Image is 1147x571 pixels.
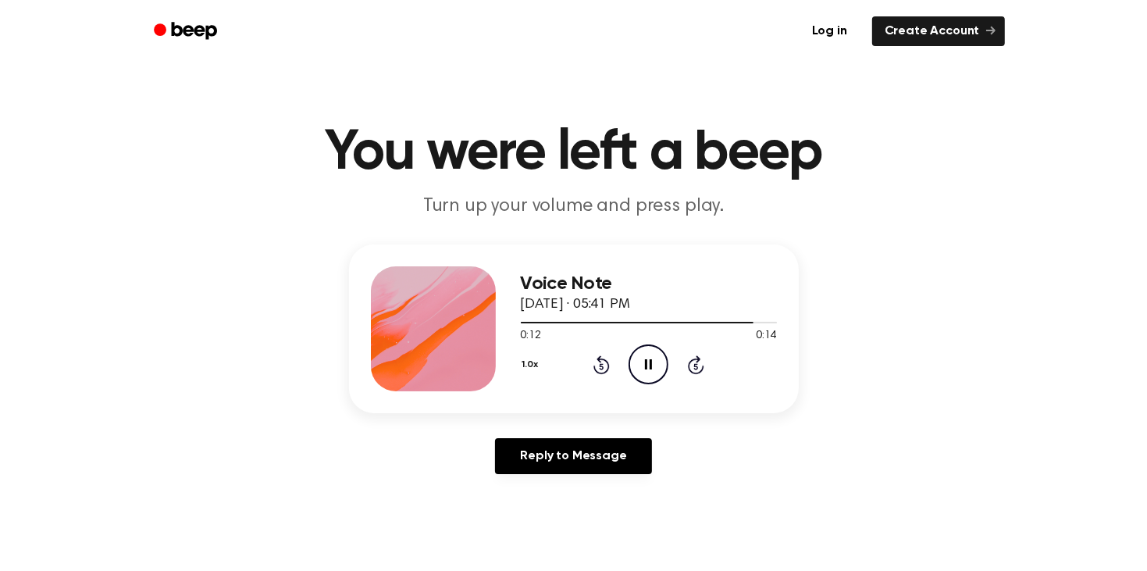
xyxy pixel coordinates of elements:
[274,194,874,219] p: Turn up your volume and press play.
[143,16,231,47] a: Beep
[756,328,776,344] span: 0:14
[872,16,1005,46] a: Create Account
[521,298,630,312] span: [DATE] · 05:41 PM
[521,273,777,294] h3: Voice Note
[174,125,974,181] h1: You were left a beep
[521,352,544,378] button: 1.0x
[495,438,651,474] a: Reply to Message
[796,13,863,49] a: Log in
[521,328,541,344] span: 0:12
